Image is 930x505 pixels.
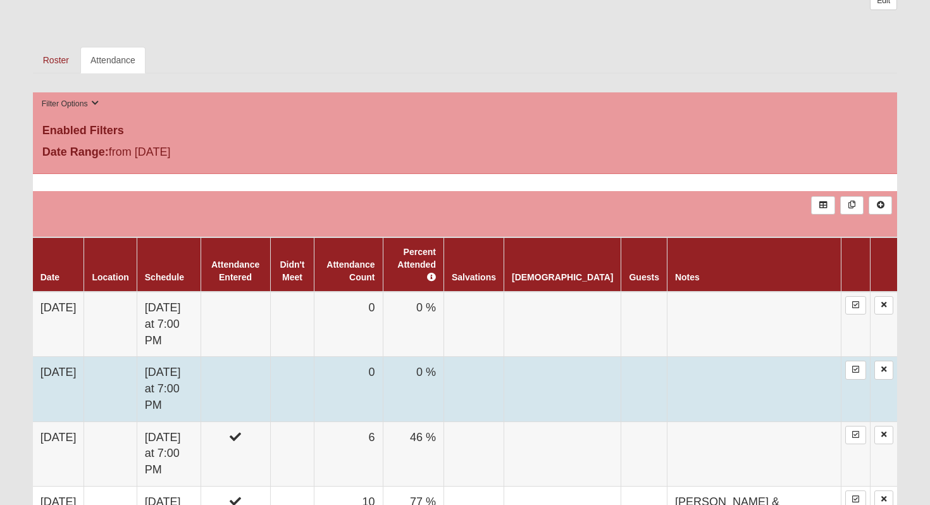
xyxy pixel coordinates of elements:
[874,361,893,379] a: Delete
[80,47,146,73] a: Attendance
[42,144,109,161] label: Date Range:
[504,237,621,292] th: [DEMOGRAPHIC_DATA]
[675,272,700,282] a: Notes
[280,259,304,282] a: Didn't Meet
[42,124,888,138] h4: Enabled Filters
[383,421,443,486] td: 46 %
[383,357,443,421] td: 0 %
[314,357,383,421] td: 0
[137,421,201,486] td: [DATE] at 7:00 PM
[621,237,667,292] th: Guests
[326,259,375,282] a: Attendance Count
[383,292,443,357] td: 0 %
[137,357,201,421] td: [DATE] at 7:00 PM
[397,247,436,282] a: Percent Attended
[314,292,383,357] td: 0
[314,421,383,486] td: 6
[33,47,79,73] a: Roster
[869,196,892,215] a: Alt+N
[38,97,103,111] button: Filter Options
[874,296,893,315] a: Delete
[845,426,866,444] a: Enter Attendance
[33,292,84,357] td: [DATE]
[443,237,504,292] th: Salvations
[33,144,321,164] div: from [DATE]
[137,292,201,357] td: [DATE] at 7:00 PM
[40,272,59,282] a: Date
[845,361,866,379] a: Enter Attendance
[840,196,864,215] a: Merge Records into Merge Template
[33,357,84,421] td: [DATE]
[845,296,866,315] a: Enter Attendance
[92,272,128,282] a: Location
[33,421,84,486] td: [DATE]
[145,272,184,282] a: Schedule
[211,259,259,282] a: Attendance Entered
[874,426,893,444] a: Delete
[811,196,834,215] a: Export to Excel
